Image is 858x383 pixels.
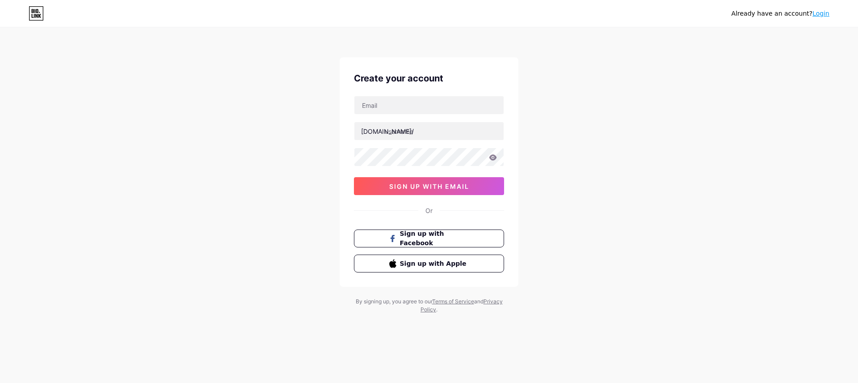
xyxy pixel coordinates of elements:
[354,96,504,114] input: Email
[361,127,414,136] div: [DOMAIN_NAME]/
[812,10,829,17] a: Login
[425,206,433,215] div: Or
[400,229,469,248] span: Sign up with Facebook
[432,298,474,305] a: Terms of Service
[400,259,469,268] span: Sign up with Apple
[353,298,505,314] div: By signing up, you agree to our and .
[354,230,504,247] button: Sign up with Facebook
[354,122,504,140] input: username
[389,183,469,190] span: sign up with email
[732,9,829,18] div: Already have an account?
[354,72,504,85] div: Create your account
[354,177,504,195] button: sign up with email
[354,255,504,272] button: Sign up with Apple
